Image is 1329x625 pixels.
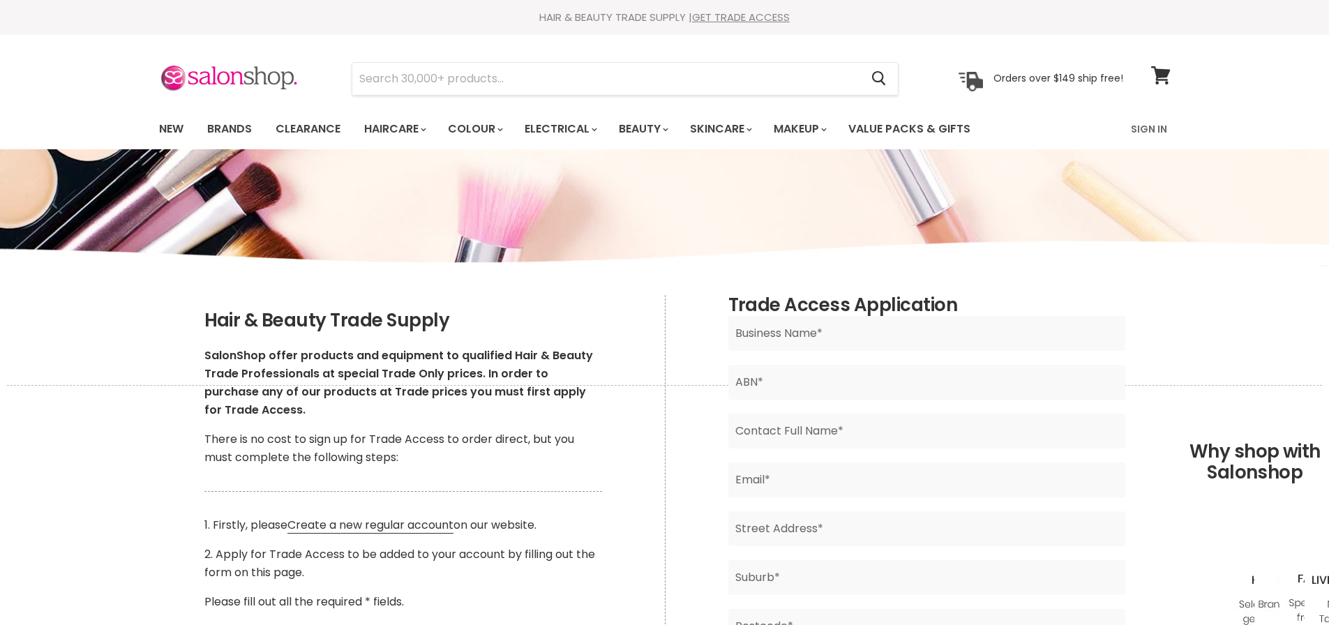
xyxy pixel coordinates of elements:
[1122,114,1176,144] a: Sign In
[608,114,677,144] a: Beauty
[204,545,602,582] p: 2. Apply for Trade Access to be added to your account by filling out the form on this page.
[142,10,1188,24] div: HAIR & BEAUTY TRADE SUPPLY |
[728,295,1125,316] h2: Trade Access Application
[352,62,899,96] form: Product
[204,516,602,534] p: 1. Firstly, please on our website.
[204,347,602,419] p: SalonShop offer products and equipment to qualified Hair & Beauty Trade Professionals at special ...
[692,10,790,24] a: GET TRADE ACCESS
[204,310,602,331] h2: Hair & Beauty Trade Supply
[993,72,1123,84] p: Orders over $149 ship free!
[514,114,606,144] a: Electrical
[437,114,511,144] a: Colour
[265,114,351,144] a: Clearance
[352,63,861,95] input: Search
[204,430,602,467] p: There is no cost to sign up for Trade Access to order direct, but you must complete the following...
[838,114,981,144] a: Value Packs & Gifts
[354,114,435,144] a: Haircare
[861,63,898,95] button: Search
[149,109,1052,149] ul: Main menu
[197,114,262,144] a: Brands
[142,109,1188,149] nav: Main
[204,593,602,611] p: Please fill out all the required * fields.
[679,114,760,144] a: Skincare
[287,517,453,534] a: Create a new regular account
[763,114,835,144] a: Makeup
[149,114,194,144] a: New
[7,385,1322,504] h2: Why shop with Salonshop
